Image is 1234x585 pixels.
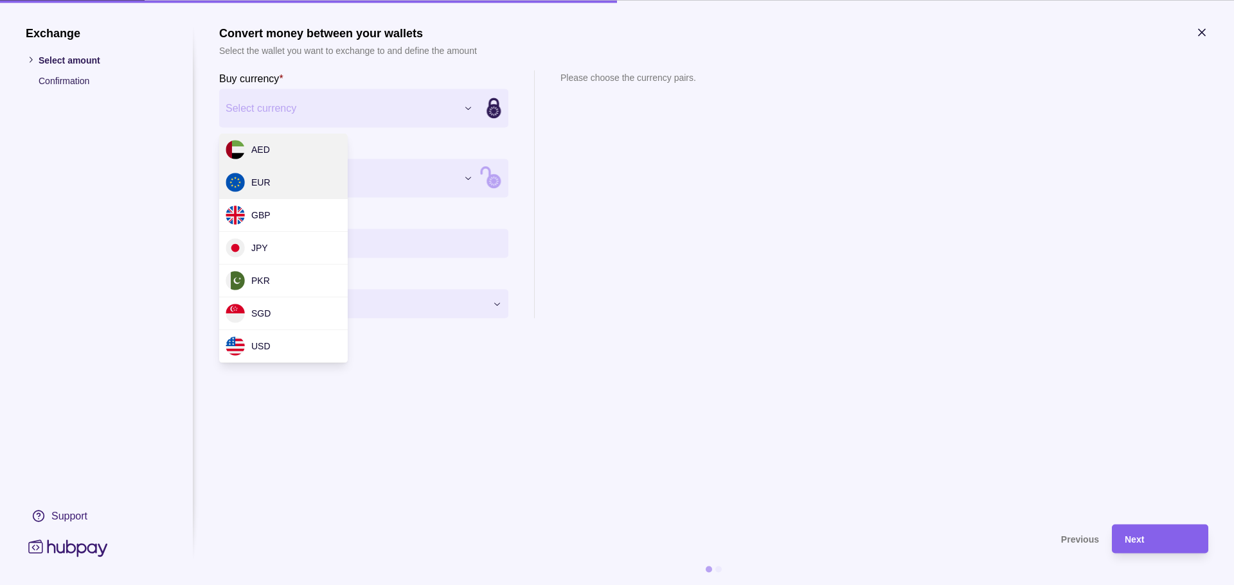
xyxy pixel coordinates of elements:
[226,173,245,192] img: eu
[251,275,270,286] span: PKR
[226,271,245,290] img: pk
[226,336,245,356] img: us
[226,238,245,258] img: jp
[251,341,271,351] span: USD
[226,205,245,225] img: gb
[251,243,268,253] span: JPY
[226,140,245,159] img: ae
[226,304,245,323] img: sg
[251,177,271,188] span: EUR
[251,308,271,319] span: SGD
[251,144,270,155] span: AED
[251,210,271,220] span: GBP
